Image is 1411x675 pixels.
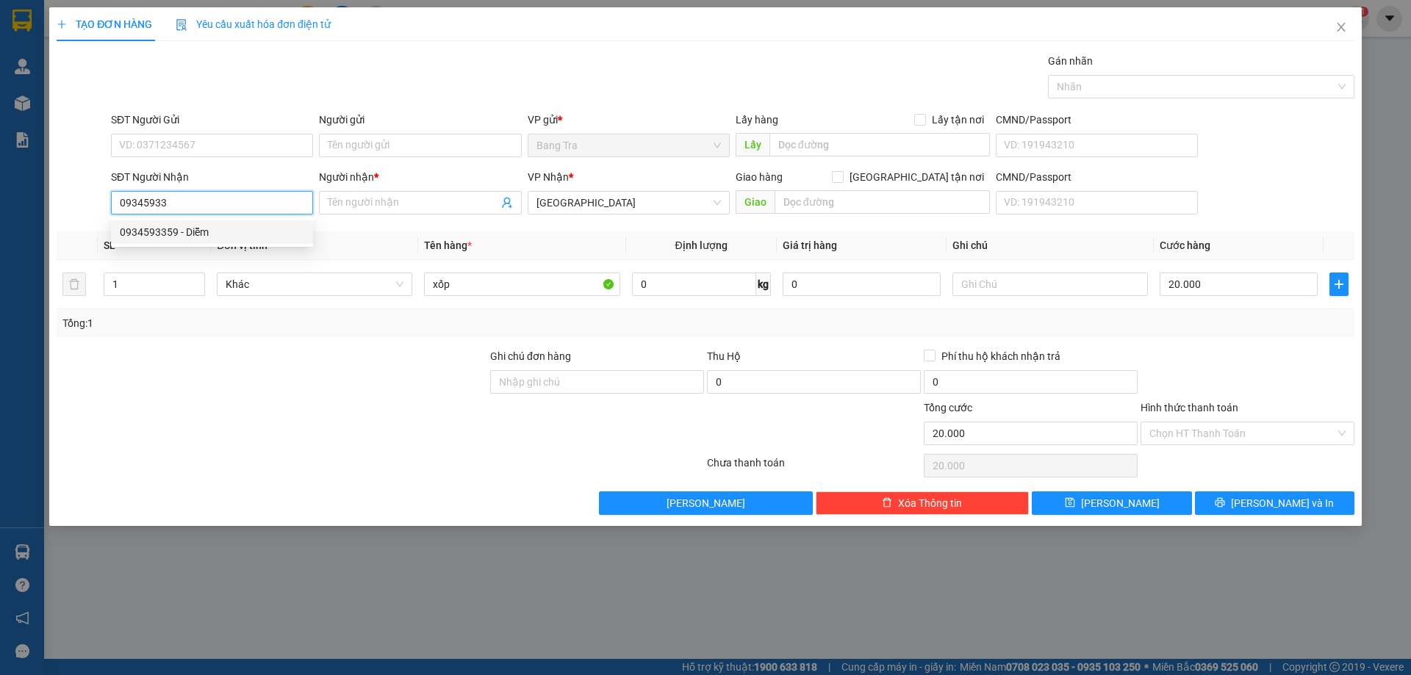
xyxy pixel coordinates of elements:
[996,169,1198,185] div: CMND/Passport
[140,12,290,46] div: [GEOGRAPHIC_DATA]
[111,220,313,244] div: 0934593359 - Diễm
[1081,495,1160,511] span: [PERSON_NAME]
[1065,497,1075,509] span: save
[11,94,34,109] span: CR :
[140,63,290,84] div: 0373742866
[1335,21,1347,33] span: close
[424,272,620,296] input: VD: Bàn, Ghế
[936,348,1066,364] span: Phí thu hộ khách nhận trả
[926,112,990,128] span: Lấy tận nơi
[816,491,1030,515] button: deleteXóa Thông tin
[882,497,892,509] span: delete
[536,134,721,156] span: Bang Tra
[1032,491,1191,515] button: save[PERSON_NAME]
[705,455,922,480] div: Chưa thanh toán
[140,12,176,28] span: Nhận:
[111,112,313,128] div: SĐT Người Gửi
[599,491,813,515] button: [PERSON_NAME]
[736,171,783,183] span: Giao hàng
[1321,7,1362,48] button: Close
[11,93,132,110] div: 20.000
[490,370,704,394] input: Ghi chú đơn hàng
[947,231,1154,260] th: Ghi chú
[319,112,521,128] div: Người gửi
[12,12,130,30] div: Bang Tra
[996,112,1198,128] div: CMND/Passport
[528,171,569,183] span: VP Nhận
[528,112,730,128] div: VP gửi
[111,169,313,185] div: SĐT Người Nhận
[120,224,304,240] div: 0934593359 - Diễm
[1330,278,1348,290] span: plus
[501,197,513,209] span: user-add
[736,133,769,156] span: Lấy
[424,239,472,251] span: Tên hàng
[707,350,741,362] span: Thu Hộ
[1141,402,1238,414] label: Hình thức thanh toán
[536,192,721,214] span: Sài Gòn
[490,350,571,362] label: Ghi chú đơn hàng
[1231,495,1334,511] span: [PERSON_NAME] và In
[769,133,990,156] input: Dọc đường
[736,190,775,214] span: Giao
[1160,239,1210,251] span: Cước hàng
[675,239,728,251] span: Định lượng
[952,272,1148,296] input: Ghi Chú
[176,19,187,31] img: icon
[667,495,745,511] span: [PERSON_NAME]
[62,272,86,296] button: delete
[756,272,771,296] span: kg
[140,46,290,63] div: loan
[924,402,972,414] span: Tổng cước
[104,239,115,251] span: SL
[57,18,152,30] span: TẠO ĐƠN HÀNG
[736,114,778,126] span: Lấy hàng
[226,273,403,295] span: Khác
[12,14,35,29] span: Gửi:
[57,19,67,29] span: plus
[783,272,941,296] input: 0
[844,169,990,185] span: [GEOGRAPHIC_DATA] tận nơi
[1048,55,1093,67] label: Gán nhãn
[1215,497,1225,509] span: printer
[319,169,521,185] div: Người nhận
[783,239,837,251] span: Giá trị hàng
[775,190,990,214] input: Dọc đường
[1195,491,1354,515] button: printer[PERSON_NAME] và In
[1329,272,1349,296] button: plus
[62,315,545,331] div: Tổng: 1
[176,18,331,30] span: Yêu cầu xuất hóa đơn điện tử
[898,495,962,511] span: Xóa Thông tin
